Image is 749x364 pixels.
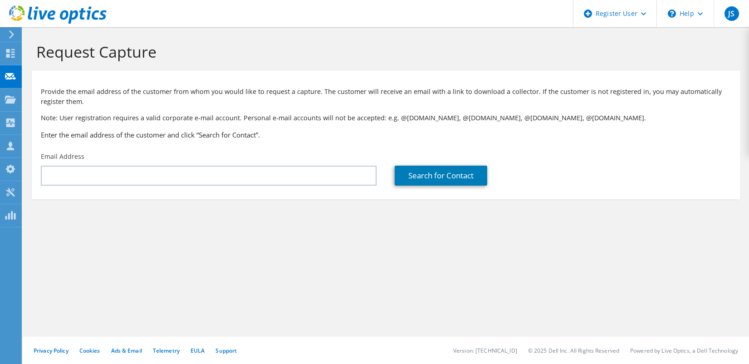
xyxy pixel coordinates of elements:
span: JS [725,6,739,21]
h1: Request Capture [36,42,731,61]
label: Email Address [41,152,84,161]
h3: Enter the email address of the customer and click “Search for Contact”. [41,130,731,140]
li: © 2025 Dell Inc. All Rights Reserved [528,347,619,354]
a: Telemetry [153,347,180,354]
p: Note: User registration requires a valid corporate e-mail account. Personal e-mail accounts will ... [41,113,731,123]
a: Privacy Policy [34,347,69,354]
li: Powered by Live Optics, a Dell Technology [630,347,738,354]
a: Support [215,347,237,354]
a: EULA [191,347,205,354]
a: Ads & Email [111,347,142,354]
svg: \n [668,10,676,18]
a: Cookies [79,347,100,354]
a: Search for Contact [395,166,487,186]
p: Provide the email address of the customer from whom you would like to request a capture. The cust... [41,87,731,107]
li: Version: [TECHNICAL_ID] [453,347,517,354]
